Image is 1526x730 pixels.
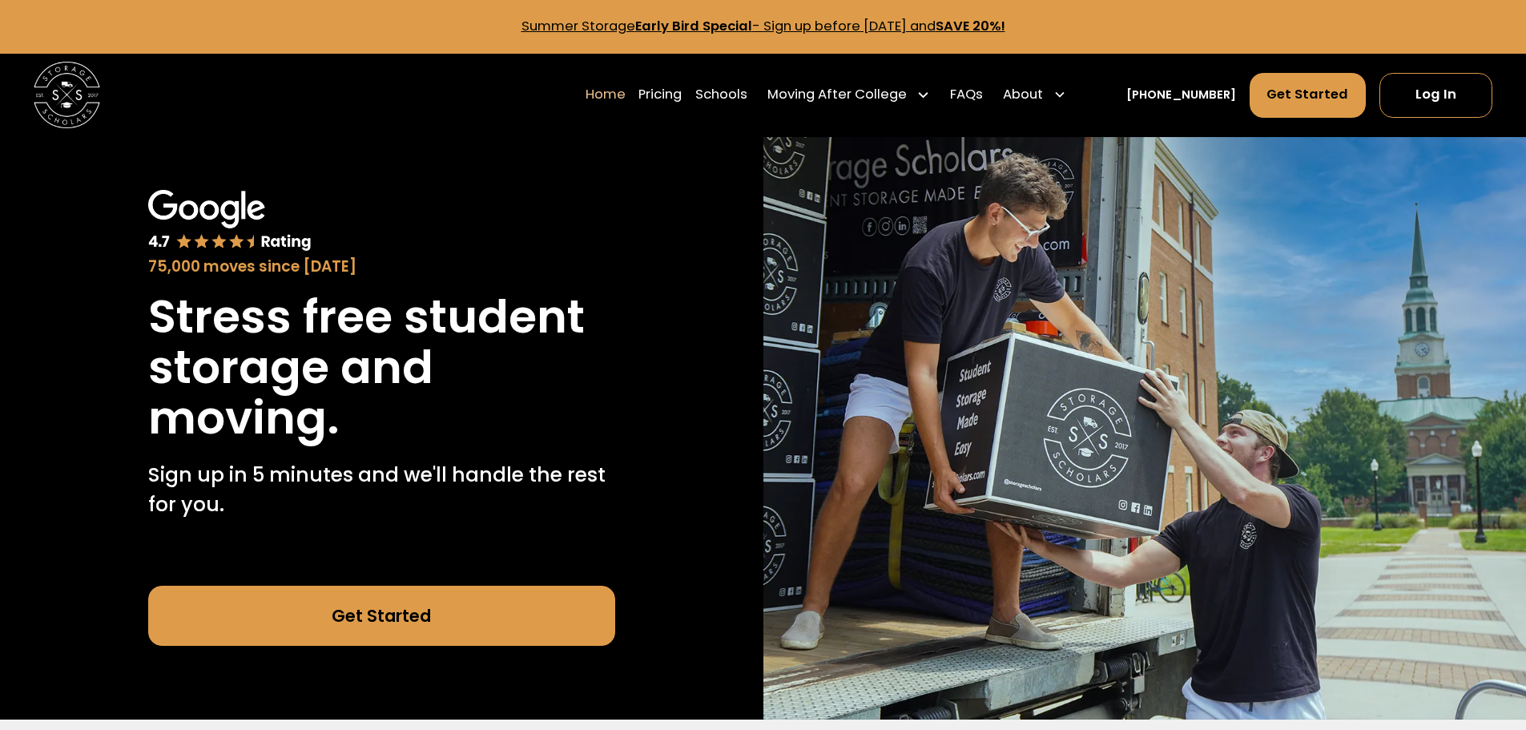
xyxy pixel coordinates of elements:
strong: Early Bird Special [635,17,752,35]
img: Storage Scholars main logo [34,62,100,128]
a: Home [586,71,626,118]
p: Sign up in 5 minutes and we'll handle the rest for you. [148,460,615,520]
div: About [1003,85,1043,105]
div: Moving After College [767,85,907,105]
a: Get Started [148,586,615,646]
a: Pricing [638,71,682,118]
strong: SAVE 20%! [936,17,1005,35]
a: Log In [1379,73,1492,118]
a: [PHONE_NUMBER] [1126,87,1236,104]
img: Google 4.7 star rating [148,190,312,252]
h1: Stress free student storage and moving. [148,292,615,443]
a: Get Started [1250,73,1367,118]
a: Summer StorageEarly Bird Special- Sign up before [DATE] andSAVE 20%! [521,17,1005,35]
a: Schools [695,71,747,118]
a: FAQs [950,71,983,118]
div: 75,000 moves since [DATE] [148,256,615,278]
